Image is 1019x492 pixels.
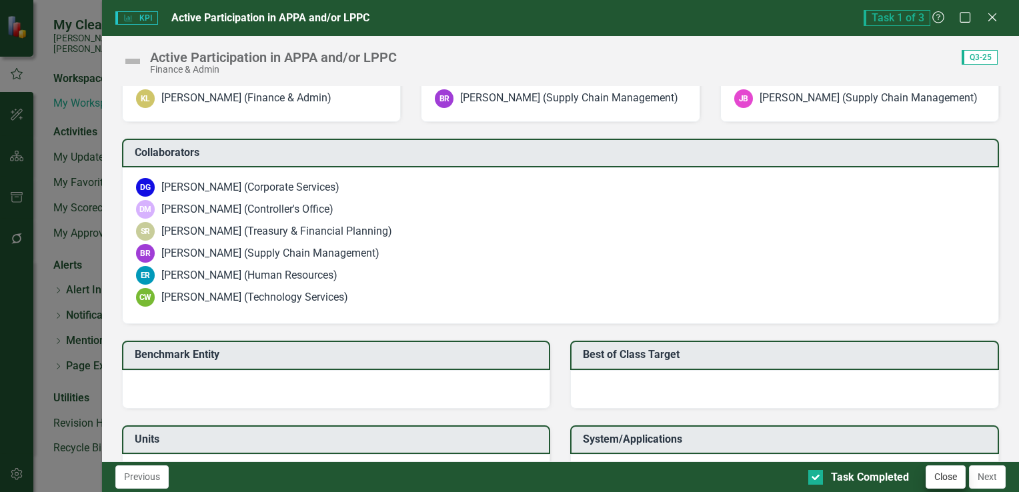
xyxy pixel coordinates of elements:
[962,50,998,65] span: Q3-25
[161,246,379,261] div: [PERSON_NAME] (Supply Chain Management)
[135,349,543,361] h3: Benchmark Entity
[161,224,392,239] div: [PERSON_NAME] (Treasury & Financial Planning)
[583,433,991,445] h3: System/Applications
[136,178,155,197] div: DG
[161,202,333,217] div: [PERSON_NAME] (Controller's Office)
[115,465,169,489] button: Previous
[161,290,348,305] div: [PERSON_NAME] (Technology Services)
[435,89,453,108] div: BR
[161,268,337,283] div: [PERSON_NAME] (Human Resources)
[122,51,143,72] img: Not Defined
[150,65,397,75] div: Finance & Admin
[864,10,930,26] span: Task 1 of 3
[734,89,753,108] div: JB
[161,91,331,106] div: [PERSON_NAME] (Finance & Admin)
[136,89,155,108] div: KL
[831,470,909,485] div: Task Completed
[135,147,991,159] h3: Collaborators
[460,91,678,106] div: [PERSON_NAME] (Supply Chain Management)
[136,266,155,285] div: ER
[150,50,397,65] div: Active Participation in APPA and/or LPPC
[171,11,369,24] span: Active Participation in APPA and/or LPPC
[136,244,155,263] div: BR
[926,465,966,489] button: Close
[135,433,543,445] h3: Units
[136,200,155,219] div: DM
[969,465,1006,489] button: Next
[760,91,978,106] div: [PERSON_NAME] (Supply Chain Management)
[583,349,991,361] h3: Best of Class Target
[136,288,155,307] div: CW
[115,11,158,25] span: KPI
[136,222,155,241] div: SR
[161,180,339,195] div: [PERSON_NAME] (Corporate Services)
